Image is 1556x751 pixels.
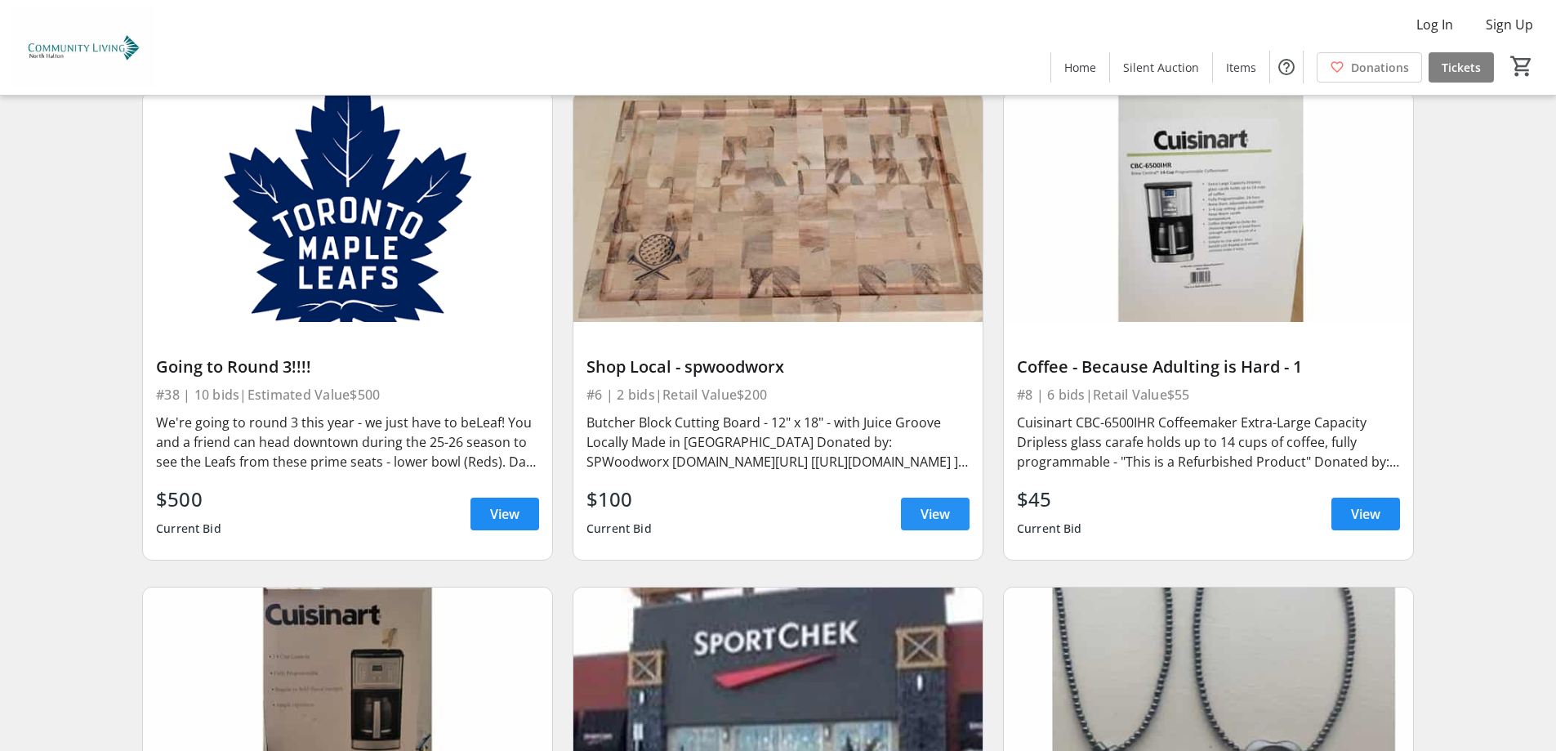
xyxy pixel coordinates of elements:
a: View [470,498,539,530]
div: Current Bid [586,514,652,543]
img: Community Living North Halton's Logo [10,7,155,88]
div: Current Bid [156,514,221,543]
div: #6 | 2 bids | Retail Value $200 [586,383,970,406]
a: Tickets [1429,52,1494,83]
span: View [921,504,950,524]
span: Home [1064,59,1096,76]
span: Donations [1351,59,1409,76]
a: Donations [1317,52,1422,83]
span: Sign Up [1486,15,1533,34]
a: View [901,498,970,530]
div: $45 [1017,485,1082,514]
a: Items [1213,52,1269,83]
button: Help [1270,51,1303,83]
button: Sign Up [1473,11,1546,38]
span: Items [1226,59,1256,76]
div: Cuisinart CBC-6500IHR Coffeemaker Extra-Large Capacity Dripless glass carafe holds up to 14 cups ... [1017,413,1400,472]
div: #38 | 10 bids | Estimated Value $500 [156,383,539,406]
div: $100 [586,485,652,514]
span: Silent Auction [1123,59,1199,76]
div: Butcher Block Cutting Board - 12" x 18" - with Juice Groove Locally Made in [GEOGRAPHIC_DATA] Don... [586,413,970,472]
div: Current Bid [1017,514,1082,543]
div: #8 | 6 bids | Retail Value $55 [1017,383,1400,406]
span: View [490,504,519,524]
span: View [1351,504,1380,524]
div: Coffee - Because Adulting is Hard - 1 [1017,357,1400,377]
img: Coffee - Because Adulting is Hard - 1 [1004,92,1413,322]
a: Silent Auction [1110,52,1212,83]
button: Cart [1507,51,1536,81]
a: Home [1051,52,1109,83]
div: Shop Local - spwoodworx [586,357,970,377]
span: Tickets [1442,59,1481,76]
button: Log In [1403,11,1466,38]
img: Shop Local - spwoodworx [573,92,983,322]
div: We're going to round 3 this year - we just have to beLeaf! You and a friend can head downtown dur... [156,413,539,472]
img: Going to Round 3!!!! [143,92,552,322]
span: Log In [1416,15,1453,34]
div: $500 [156,485,221,514]
div: Going to Round 3!!!! [156,357,539,377]
a: View [1331,498,1400,530]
